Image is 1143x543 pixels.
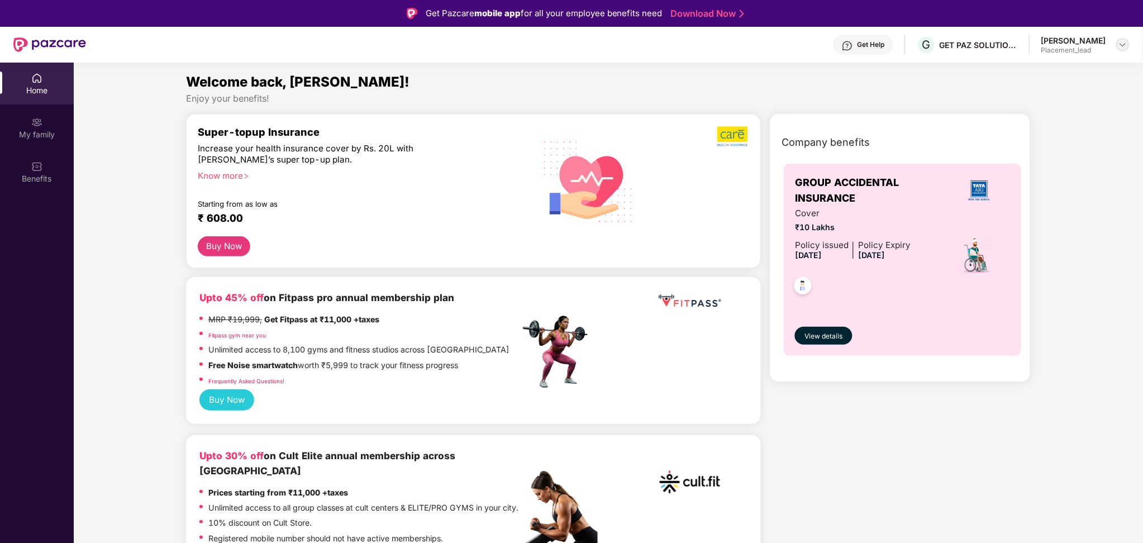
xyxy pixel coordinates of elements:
strong: Get Fitpass at ₹11,000 +taxes [264,315,379,324]
div: Policy Expiry [858,239,911,252]
b: on Fitpass pro annual membership plan [199,292,454,303]
img: svg+xml;base64,PHN2ZyB4bWxucz0iaHR0cDovL3d3dy53My5vcmcvMjAwMC9zdmciIHhtbG5zOnhsaW5rPSJodHRwOi8vd3... [535,127,642,235]
div: Super-topup Insurance [198,126,520,138]
b: on Cult Elite annual membership across [GEOGRAPHIC_DATA] [199,450,455,477]
span: GROUP ACCIDENTAL INSURANCE [795,175,948,207]
img: cult.png [656,449,723,516]
div: Placement_lead [1041,46,1106,55]
img: New Pazcare Logo [13,37,86,52]
del: MRP ₹19,999, [208,315,262,324]
strong: mobile app [474,8,521,18]
button: Buy Now [198,236,250,256]
div: Enjoy your benefits! [186,93,1031,104]
img: svg+xml;base64,PHN2ZyBpZD0iQmVuZWZpdHMiIHhtbG5zPSJodHRwOi8vd3d3LnczLm9yZy8yMDAwL3N2ZyIgd2lkdGg9Ij... [31,161,42,172]
img: fpp.png [520,313,598,391]
p: 10% discount on Cult Store. [208,517,312,529]
div: Get Pazcare for all your employee benefits need [426,7,663,20]
span: G [922,38,931,51]
span: Welcome back, [PERSON_NAME]! [186,74,409,90]
div: Increase your health insurance cover by Rs. 20L with [PERSON_NAME]’s super top-up plan. [198,143,472,165]
span: right [243,173,249,179]
div: GET PAZ SOLUTIONS PRIVATE LIMTED [940,40,1018,50]
img: svg+xml;base64,PHN2ZyB4bWxucz0iaHR0cDovL3d3dy53My5vcmcvMjAwMC9zdmciIHdpZHRoPSI0OC45NDMiIGhlaWdodD... [789,274,817,301]
div: Know more [198,170,513,178]
div: ₹ 608.00 [198,212,508,225]
span: [DATE] [795,250,822,260]
img: icon [958,236,996,275]
b: Upto 30% off [199,450,264,461]
button: Buy Now [199,389,254,411]
p: Unlimited access to all group classes at cult centers & ELITE/PRO GYMS in your city. [208,502,518,514]
p: Unlimited access to 8,100 gyms and fitness studios across [GEOGRAPHIC_DATA] [208,344,509,356]
img: svg+xml;base64,PHN2ZyBpZD0iRHJvcGRvd24tMzJ4MzIiIHhtbG5zPSJodHRwOi8vd3d3LnczLm9yZy8yMDAwL3N2ZyIgd2... [1118,40,1127,49]
strong: Free Noise smartwatch [208,360,298,370]
span: ₹10 Lakhs [795,221,911,234]
span: View details [805,331,843,342]
div: Starting from as low as [198,199,472,207]
div: [PERSON_NAME] [1041,35,1106,46]
span: [DATE] [858,250,885,260]
div: Policy issued [795,239,849,252]
div: Get Help [858,40,885,49]
p: worth ₹5,999 to track your fitness progress [208,359,458,371]
img: svg+xml;base64,PHN2ZyBpZD0iSG9tZSIgeG1sbnM9Imh0dHA6Ly93d3cudzMub3JnLzIwMDAvc3ZnIiB3aWR0aD0iMjAiIG... [31,73,42,84]
img: fppp.png [656,290,723,311]
img: Stroke [740,8,744,20]
img: svg+xml;base64,PHN2ZyB3aWR0aD0iMjAiIGhlaWdodD0iMjAiIHZpZXdCb3g9IjAgMCAyMCAyMCIgZmlsbD0ibm9uZSIgeG... [31,117,42,128]
b: Upto 45% off [199,292,264,303]
span: Company benefits [782,135,870,150]
button: View details [795,327,852,345]
img: Logo [407,8,418,19]
img: insurerLogo [964,175,994,206]
a: Frequently Asked Questions! [208,378,284,384]
a: Fitpass gym near you [208,332,266,339]
strong: Prices starting from ₹11,000 +taxes [208,488,348,497]
img: svg+xml;base64,PHN2ZyBpZD0iSGVscC0zMngzMiIgeG1sbnM9Imh0dHA6Ly93d3cudzMub3JnLzIwMDAvc3ZnIiB3aWR0aD... [842,40,853,51]
span: Cover [795,207,911,220]
a: Download Now [671,8,741,20]
img: b5dec4f62d2307b9de63beb79f102df3.png [717,126,749,147]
